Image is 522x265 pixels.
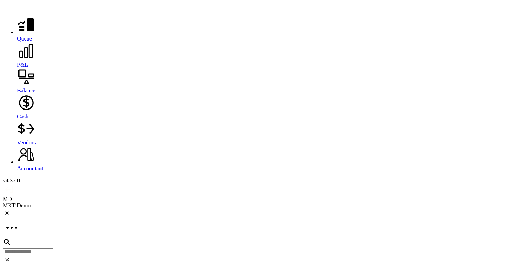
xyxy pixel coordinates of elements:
div: v 4.37.0 [3,177,519,184]
div: MKT Demo [3,202,519,209]
div: MD [3,196,519,202]
span: P&L [17,62,28,68]
a: P&L [17,42,519,68]
a: Accountant [17,146,519,172]
span: Balance [17,88,36,94]
a: Cash [17,94,519,120]
a: Vendors [17,120,519,146]
span: Vendors [17,139,36,145]
span: Queue [17,36,32,42]
span: Accountant [17,165,43,171]
span: Cash [17,113,28,120]
a: Balance [17,68,519,94]
a: Queue [17,16,519,42]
